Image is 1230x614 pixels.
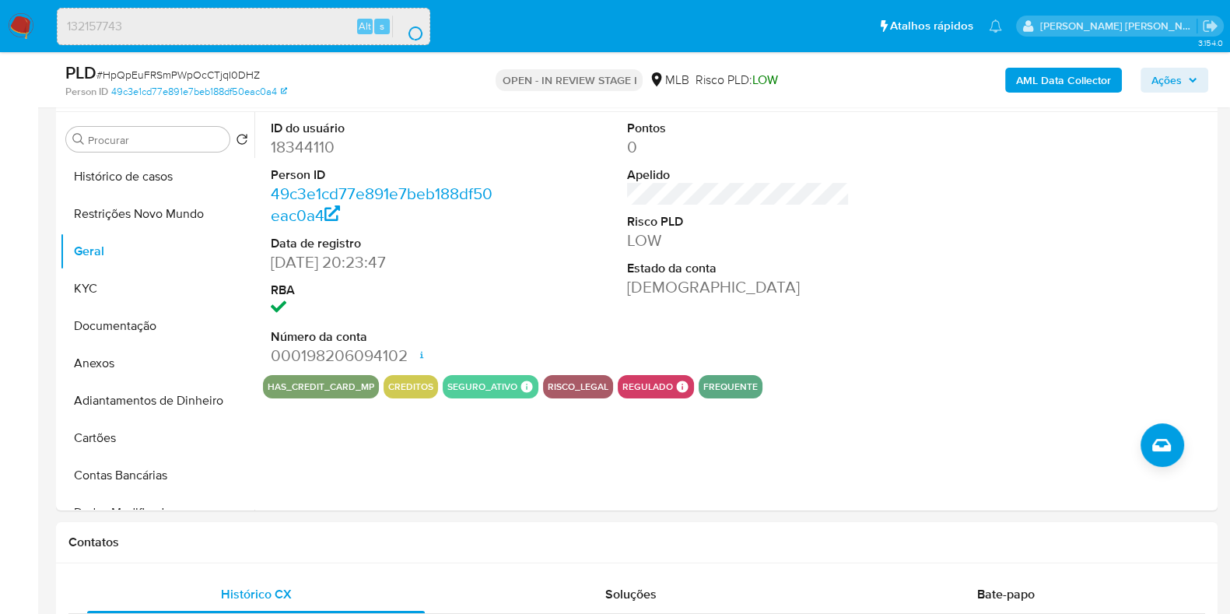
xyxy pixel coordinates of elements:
[447,384,517,390] button: seguro_ativo
[1040,19,1197,33] p: danilo.toledo@mercadolivre.com
[60,457,254,494] button: Contas Bancárias
[72,133,85,146] button: Procurar
[60,382,254,419] button: Adiantamentos de Dinheiro
[271,282,493,299] dt: RBA
[65,85,108,99] b: Person ID
[60,494,254,532] button: Dados Modificados
[359,19,371,33] span: Alt
[496,69,643,91] p: OPEN - IN REVIEW STAGE I
[60,270,254,307] button: KYC
[1016,68,1111,93] b: AML Data Collector
[268,384,374,390] button: has_credit_card_mp
[271,182,492,226] a: 49c3e1cd77e891e7beb188df50eac0a4
[271,120,493,137] dt: ID do usuário
[605,585,657,603] span: Soluções
[60,158,254,195] button: Histórico de casos
[60,345,254,382] button: Anexos
[1202,18,1218,34] a: Sair
[1005,68,1122,93] button: AML Data Collector
[111,85,287,99] a: 49c3e1cd77e891e7beb188df50eac0a4
[627,136,850,158] dd: 0
[221,585,292,603] span: Histórico CX
[989,19,1002,33] a: Notificações
[60,195,254,233] button: Restrições Novo Mundo
[977,585,1035,603] span: Bate-papo
[1151,68,1182,93] span: Ações
[58,16,429,37] input: Pesquise usuários ou casos...
[627,260,850,277] dt: Estado da conta
[649,72,689,89] div: MLB
[88,133,223,147] input: Procurar
[890,18,973,34] span: Atalhos rápidos
[60,233,254,270] button: Geral
[236,133,248,150] button: Retornar ao pedido padrão
[1197,37,1222,49] span: 3.154.0
[627,120,850,137] dt: Pontos
[60,419,254,457] button: Cartões
[380,19,384,33] span: s
[68,535,1205,550] h1: Contatos
[96,67,260,82] span: # HpQpEuFRSmPWpOcCTjqI0DHZ
[622,384,673,390] button: regulado
[703,384,758,390] button: frequente
[627,276,850,298] dd: [DEMOGRAPHIC_DATA]
[627,213,850,230] dt: Risco PLD
[695,72,777,89] span: Risco PLD:
[388,384,433,390] button: creditos
[271,345,493,367] dd: 000198206094102
[627,167,850,184] dt: Apelido
[271,235,493,252] dt: Data de registro
[1141,68,1208,93] button: Ações
[65,60,96,85] b: PLD
[271,251,493,273] dd: [DATE] 20:23:47
[271,328,493,346] dt: Número da conta
[548,384,608,390] button: risco_legal
[271,167,493,184] dt: Person ID
[627,230,850,251] dd: LOW
[392,16,424,37] button: search-icon
[752,71,777,89] span: LOW
[60,307,254,345] button: Documentação
[271,136,493,158] dd: 18344110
